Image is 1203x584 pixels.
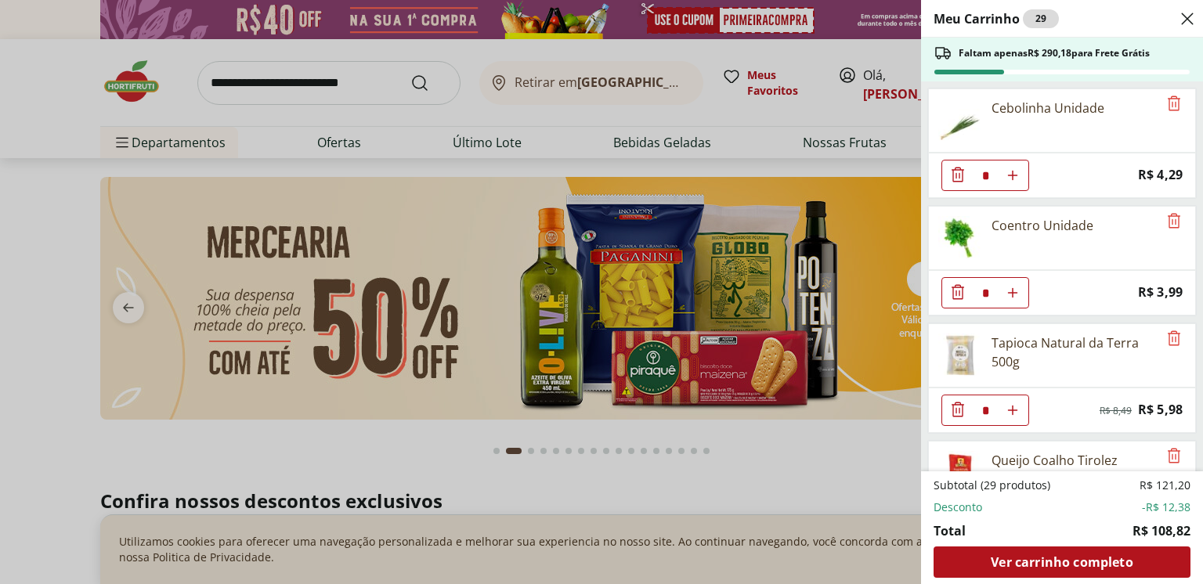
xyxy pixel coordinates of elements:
div: Tapioca Natural da Terra 500g [992,333,1158,371]
span: -R$ 12,38 [1142,499,1190,515]
span: Subtotal (29 produtos) [934,478,1050,493]
span: Ver carrinho completo [991,556,1133,568]
img: Cebolinha Unidade [938,99,982,142]
img: Coentro Unidade [938,216,982,260]
span: R$ 4,29 [1138,164,1183,186]
div: Coentro Unidade [992,216,1093,235]
span: R$ 8,49 [1100,405,1132,417]
span: R$ 108,82 [1133,521,1190,540]
span: R$ 5,98 [1138,399,1183,420]
span: R$ 121,20 [1140,478,1190,493]
h2: Meu Carrinho [934,9,1059,28]
span: Faltam apenas R$ 290,18 para Frete Grátis [959,47,1150,59]
span: R$ 3,99 [1138,282,1183,303]
button: Remove [1165,95,1183,114]
button: Diminuir Quantidade [942,395,974,426]
input: Quantidade Atual [974,395,997,425]
button: Aumentar Quantidade [997,395,1028,426]
a: Ver carrinho completo [934,546,1190,578]
img: Principal [938,451,982,495]
span: Total [934,521,966,540]
span: Desconto [934,499,982,515]
button: Diminuir Quantidade [942,160,974,191]
div: 29 [1023,9,1059,28]
input: Quantidade Atual [974,160,997,190]
img: Tapioca Natural da Terra 500g [938,333,982,377]
button: Remove [1165,212,1183,231]
button: Remove [1165,330,1183,348]
div: Cebolinha Unidade [992,99,1104,117]
button: Aumentar Quantidade [997,160,1028,191]
div: Queijo Coalho Tirolez [992,451,1118,470]
input: Quantidade Atual [974,278,997,308]
button: Remove [1165,447,1183,466]
button: Diminuir Quantidade [942,277,974,308]
button: Aumentar Quantidade [997,277,1028,308]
